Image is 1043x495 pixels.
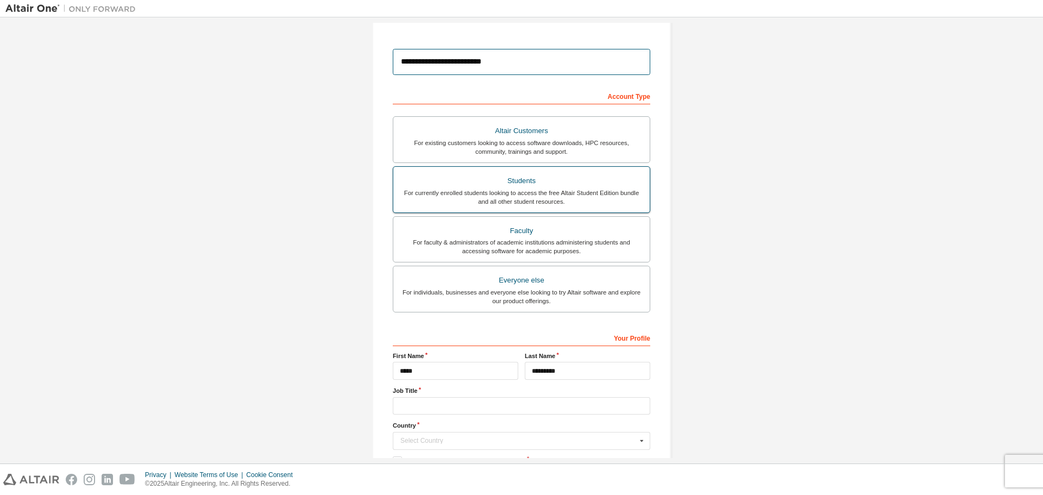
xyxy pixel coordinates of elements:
div: Cookie Consent [246,471,299,479]
div: Privacy [145,471,174,479]
div: Faculty [400,223,643,239]
label: Job Title [393,386,650,395]
label: Last Name [525,352,650,360]
div: Altair Customers [400,123,643,139]
img: instagram.svg [84,474,95,485]
img: youtube.svg [120,474,135,485]
label: I accept the [393,456,525,466]
a: End-User License Agreement [441,457,526,465]
p: © 2025 Altair Engineering, Inc. All Rights Reserved. [145,479,299,488]
div: Select Country [400,437,637,444]
div: For individuals, businesses and everyone else looking to try Altair software and explore our prod... [400,288,643,305]
div: For currently enrolled students looking to access the free Altair Student Edition bundle and all ... [400,189,643,206]
label: Country [393,421,650,430]
div: Everyone else [400,273,643,288]
img: linkedin.svg [102,474,113,485]
div: Website Terms of Use [174,471,246,479]
img: altair_logo.svg [3,474,59,485]
label: First Name [393,352,518,360]
div: For faculty & administrators of academic institutions administering students and accessing softwa... [400,238,643,255]
img: facebook.svg [66,474,77,485]
div: Account Type [393,87,650,104]
img: Altair One [5,3,141,14]
div: Your Profile [393,329,650,346]
div: Students [400,173,643,189]
div: For existing customers looking to access software downloads, HPC resources, community, trainings ... [400,139,643,156]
